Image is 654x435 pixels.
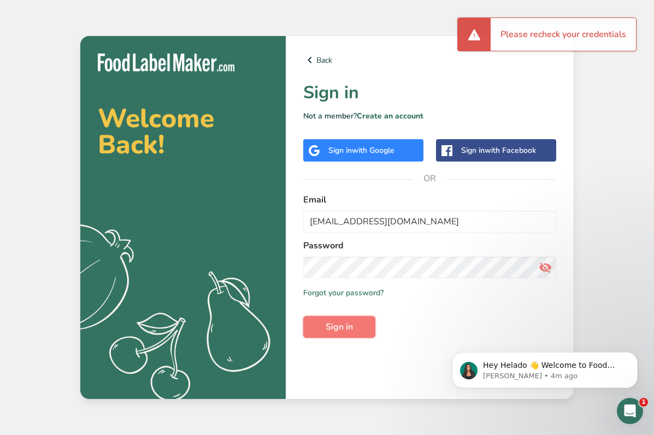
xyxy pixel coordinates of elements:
[357,111,423,121] a: Create an account
[303,287,384,299] a: Forgot your password?
[485,145,536,156] span: with Facebook
[303,110,556,122] p: Not a member?
[303,80,556,106] h1: Sign in
[98,53,234,71] img: Food Label Maker
[414,162,446,195] span: OR
[303,316,375,338] button: Sign in
[328,145,394,156] div: Sign in
[461,145,536,156] div: Sign in
[639,398,648,407] span: 1
[98,105,268,158] h2: Welcome Back!
[303,211,556,233] input: Enter Your Email
[326,320,353,333] span: Sign in
[303,53,556,67] a: Back
[303,193,556,206] label: Email
[303,239,556,252] label: Password
[352,145,394,156] span: with Google
[435,329,654,406] iframe: Intercom notifications message
[617,398,643,424] iframe: Intercom live chat
[491,18,636,51] div: Please recheck your credentials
